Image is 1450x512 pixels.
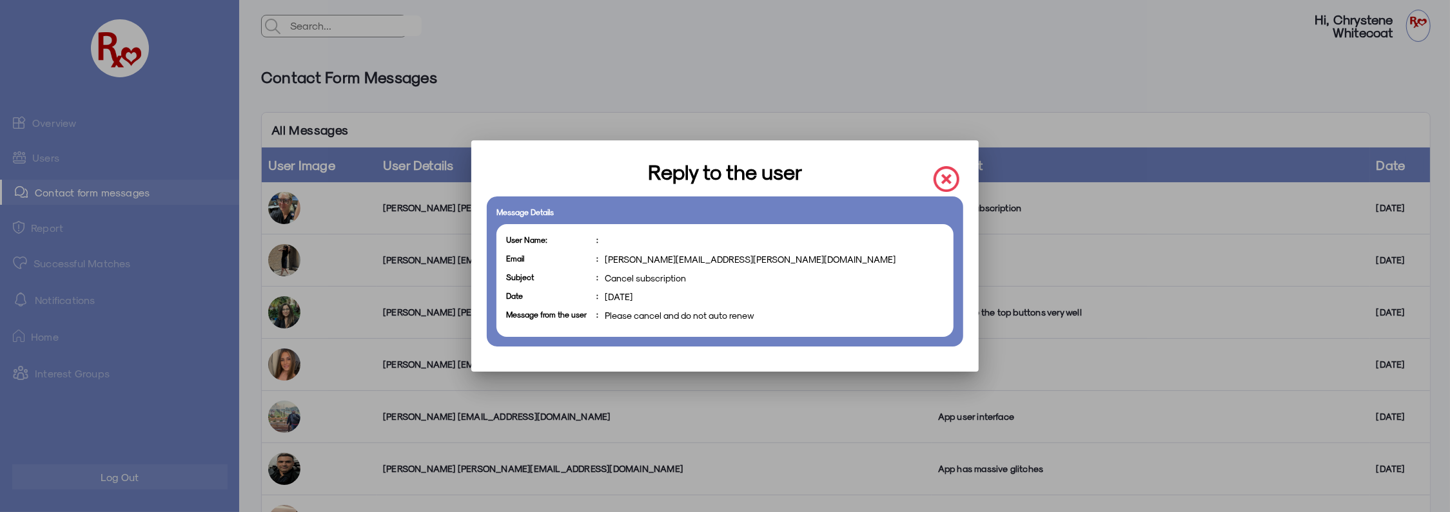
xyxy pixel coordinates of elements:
strong: : [596,252,598,264]
span: [PERSON_NAME][EMAIL_ADDRESS][PERSON_NAME][DOMAIN_NAME] [605,252,896,266]
h4: Message Details [496,206,554,218]
strong: : [596,290,598,301]
strong: : [596,234,598,245]
label: Subject [506,271,590,283]
strong: : [596,308,598,320]
label: Message from the user [506,308,590,320]
label: Email [506,252,590,264]
h3: Reply to the user [648,156,802,187]
span: Please cancel and do not auto renew [605,308,754,322]
span: Cancel subscription [605,271,686,285]
label: User Name: [506,234,590,245]
strong: : [596,271,598,283]
label: Date [506,290,590,301]
span: [DATE] [605,290,632,303]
